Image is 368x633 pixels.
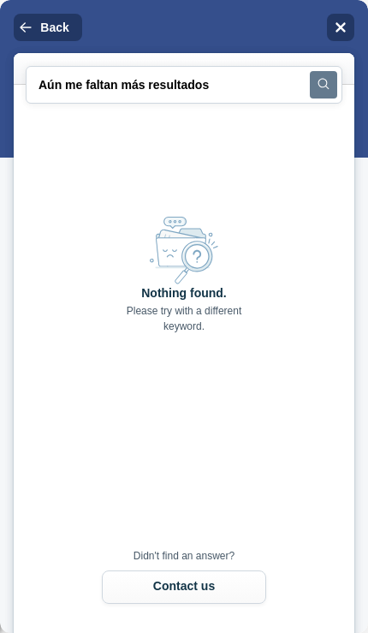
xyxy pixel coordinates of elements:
span: Ayuda [77,14,113,27]
button: Back [14,14,82,41]
button: Search [310,71,337,99]
span: Back [40,21,68,34]
h5: Nothing found. [116,286,252,300]
button: Contact us [102,570,266,604]
input: Search for help [26,66,342,104]
p: Didn't find an answer? [56,548,312,564]
p: Please try with a different keyword. [116,303,252,334]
